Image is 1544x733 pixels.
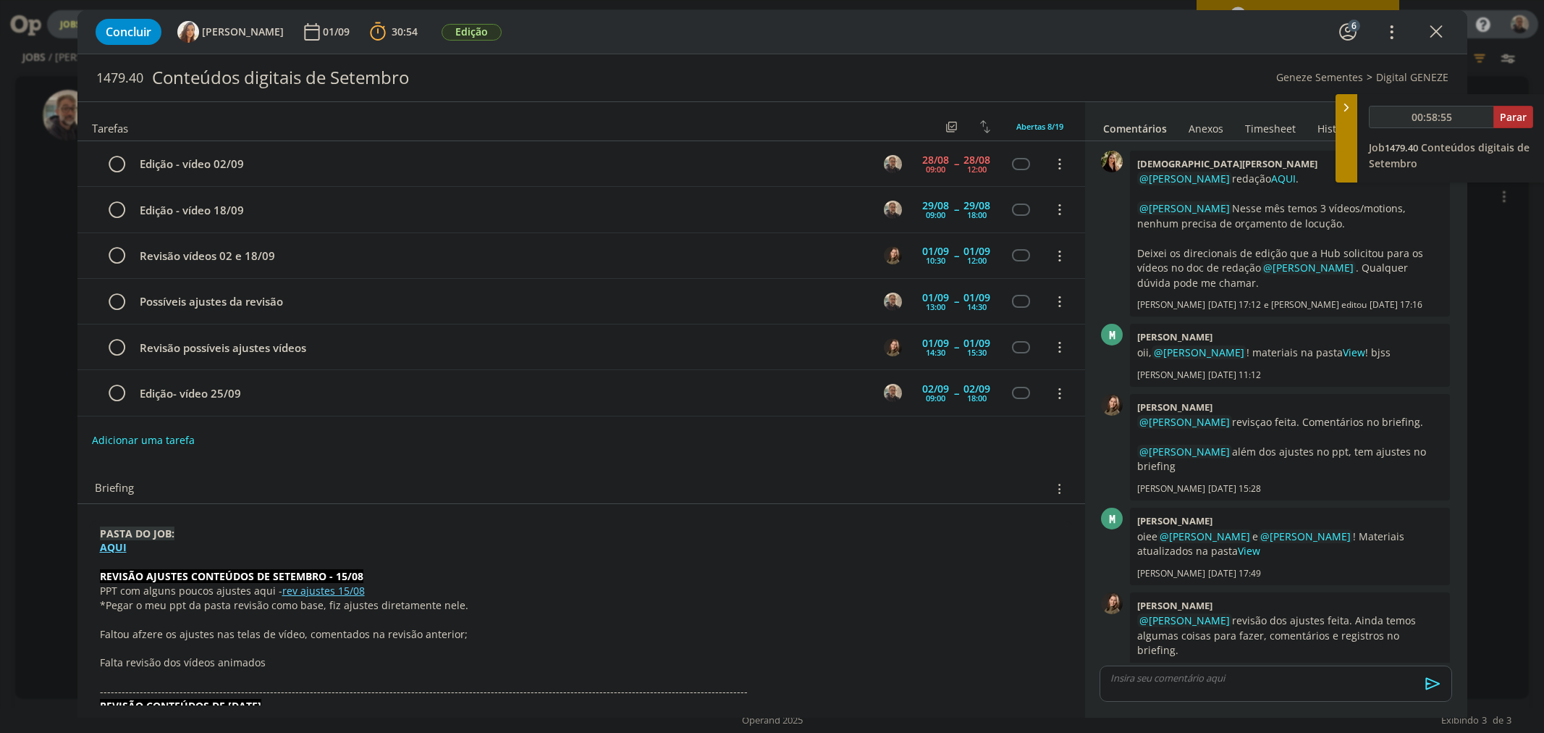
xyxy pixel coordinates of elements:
[1137,246,1443,290] p: Deixei os direcionais de edição que a Hub solicitou para os vídeos no doc de redação . Qualquer d...
[177,21,284,43] button: V[PERSON_NAME]
[1137,482,1205,495] p: [PERSON_NAME]
[1263,261,1354,275] span: @[PERSON_NAME]
[100,598,1063,613] p: *Pegar o meu ppt da pasta revisão como base, fiz ajustes diretamente nele.
[926,211,945,219] div: 09:00
[884,338,902,356] img: J
[926,165,945,173] div: 09:00
[963,246,990,256] div: 01/09
[146,60,879,96] div: Conteúdos digitais de Setembro
[963,338,990,348] div: 01/09
[1137,529,1443,559] p: oiee e ! Materiais atualizados na pasta
[963,293,990,303] div: 01/09
[967,211,987,219] div: 18:00
[884,155,902,173] img: R
[926,256,945,264] div: 10:30
[1154,345,1244,359] span: @[PERSON_NAME]
[106,26,151,38] span: Concluir
[100,540,127,554] strong: AQUI
[963,384,990,394] div: 02/09
[1208,567,1261,580] span: [DATE] 17:49
[1137,567,1205,580] p: [PERSON_NAME]
[1102,115,1168,136] a: Comentários
[1139,172,1230,185] span: @[PERSON_NAME]
[134,201,871,219] div: Edição - vídeo 18/09
[134,247,871,265] div: Revisão vídeos 02 e 18/09
[1137,445,1443,474] p: além dos ajustes no ppt, tem ajustes no briefing
[1343,345,1365,359] a: View
[1101,592,1123,614] img: J
[100,684,1063,699] p: -------------------------------------------------------------------------------------------------...
[926,303,945,311] div: 13:00
[100,655,266,669] span: Falta revisão dos vídeos animados
[922,246,949,256] div: 01/09
[954,388,958,398] span: --
[1139,201,1230,215] span: @[PERSON_NAME]
[882,382,904,404] button: R
[884,201,902,219] img: R
[1137,599,1212,612] b: [PERSON_NAME]
[95,479,134,498] span: Briefing
[441,23,502,41] button: Edição
[1101,508,1123,529] div: M
[954,342,958,352] span: --
[282,584,365,598] a: rev ajustes 15/08
[1139,613,1230,627] span: @[PERSON_NAME]
[100,699,261,713] strong: REVISÃO CONTEÚDOS DE [DATE]
[1238,544,1260,558] a: View
[1137,157,1317,170] b: [DEMOGRAPHIC_DATA][PERSON_NAME]
[134,385,871,403] div: Edição- vídeo 25/09
[967,165,987,173] div: 12:00
[1137,415,1443,430] p: revisçao feita. Comentários no briefing.
[884,246,902,264] img: J
[1160,529,1250,543] span: @[PERSON_NAME]
[980,120,990,133] img: arrow-down-up.svg
[967,394,987,402] div: 18:00
[100,584,1063,598] p: PPT com alguns poucos ajustes aqui -
[1369,141,1530,170] span: Conteúdos digitais de Setembro
[1139,415,1230,429] span: @[PERSON_NAME]
[1139,445,1230,458] span: @[PERSON_NAME]
[100,569,363,583] strong: REVISÃO AJUSTES CONTEÚDOS DE SETEMBRO - 15/08
[954,251,958,261] span: --
[96,19,161,45] button: Concluir
[77,10,1467,718] div: dialog
[1271,172,1296,185] a: AQUI
[1137,613,1443,658] p: revisão dos ajustes feita. Ainda temos algumas coisas para fazer, comentários e registros no brie...
[922,155,949,165] div: 28/08
[1208,369,1261,382] span: [DATE] 11:12
[1376,70,1448,84] a: Digital GENEZE
[202,27,284,37] span: [PERSON_NAME]
[954,296,958,306] span: --
[963,201,990,211] div: 29/08
[1369,141,1530,170] a: Job1479.40Conteúdos digitais de Setembro
[967,303,987,311] div: 14:30
[177,21,199,43] img: V
[1137,401,1212,414] b: [PERSON_NAME]
[1493,106,1533,128] button: Parar
[954,159,958,169] span: --
[1260,529,1351,543] span: @[PERSON_NAME]
[1208,482,1261,495] span: [DATE] 15:28
[1137,369,1205,382] p: [PERSON_NAME]
[922,201,949,211] div: 29/08
[922,293,949,303] div: 01/09
[882,290,904,312] button: R
[1101,394,1123,416] img: J
[882,245,904,267] button: J
[1276,70,1363,84] a: Geneze Sementes
[967,256,987,264] div: 12:00
[1137,330,1212,343] b: [PERSON_NAME]
[100,627,1063,642] p: Faltou afzere os ajustes nas telas de vídeo, comentados na revisão anterior;
[1385,141,1418,154] span: 1479.40
[884,293,902,311] img: R
[323,27,353,37] div: 01/09
[922,384,949,394] div: 02/09
[926,394,945,402] div: 09:00
[1264,298,1367,311] span: e [PERSON_NAME] editou
[96,70,143,86] span: 1479.40
[922,338,949,348] div: 01/09
[366,20,421,43] button: 30:54
[1101,151,1123,172] img: C
[1244,115,1296,136] a: Timesheet
[92,118,128,135] span: Tarefas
